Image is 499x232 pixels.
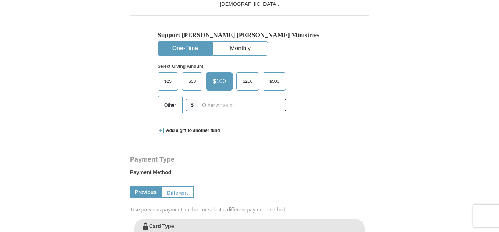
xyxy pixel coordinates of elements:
strong: Select Giving Amount [158,64,203,69]
h5: Support [PERSON_NAME] [PERSON_NAME] Ministries [158,31,341,39]
button: Monthly [213,42,268,55]
label: Payment Method [130,169,369,180]
span: Other [161,100,180,111]
button: One-Time [158,42,212,55]
a: Previous [130,186,161,198]
input: Other Amount [198,99,286,111]
span: Add a gift to another fund [164,128,220,134]
span: $ [186,99,198,111]
a: Different [161,186,194,198]
span: $25 [161,76,175,87]
span: $250 [239,76,256,87]
span: Use previous payment method or select a different payment method. [131,206,370,213]
span: $50 [185,76,200,87]
h4: Payment Type [130,156,369,162]
span: $500 [266,76,283,87]
span: $100 [209,76,230,87]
